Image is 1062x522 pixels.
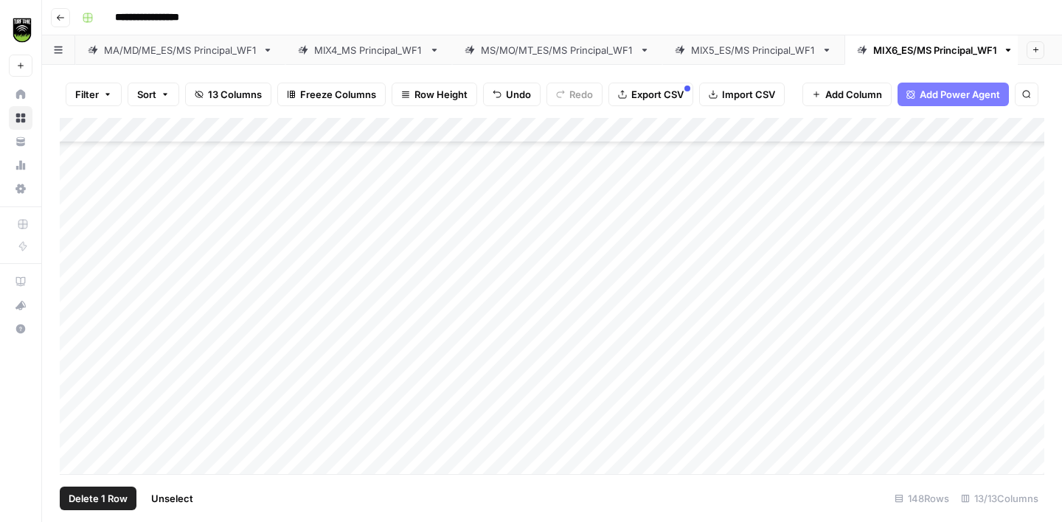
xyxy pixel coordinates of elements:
a: Settings [9,177,32,201]
span: Undo [506,87,531,102]
div: What's new? [10,294,32,316]
a: Home [9,83,32,106]
button: Unselect [142,487,202,510]
a: MIX6_ES/MS Principal_WF1 [844,35,1026,65]
a: Your Data [9,130,32,153]
button: Add Column [802,83,892,106]
button: Sort [128,83,179,106]
button: Delete 1 Row [60,487,136,510]
button: Undo [483,83,541,106]
span: 13 Columns [208,87,262,102]
button: Workspace: Turf Tank - Data Team [9,12,32,49]
span: Delete 1 Row [69,491,128,506]
button: 13 Columns [185,83,271,106]
div: MIX5_ES/MS Principal_WF1 [691,43,816,58]
span: Redo [569,87,593,102]
a: Browse [9,106,32,130]
button: Redo [546,83,603,106]
button: What's new? [9,293,32,317]
a: MIX5_ES/MS Principal_WF1 [662,35,844,65]
button: Export CSV [608,83,693,106]
img: Turf Tank - Data Team Logo [9,17,35,43]
div: MA/MD/ME_ES/MS Principal_WF1 [104,43,257,58]
span: Unselect [151,491,193,506]
a: Usage [9,153,32,177]
button: Freeze Columns [277,83,386,106]
div: 13/13 Columns [955,487,1044,510]
span: Freeze Columns [300,87,376,102]
span: Row Height [414,87,468,102]
a: AirOps Academy [9,270,32,293]
span: Sort [137,87,156,102]
div: MIX4_MS Principal_WF1 [314,43,423,58]
button: Help + Support [9,317,32,341]
span: Add Power Agent [920,87,1000,102]
a: MIX4_MS Principal_WF1 [285,35,452,65]
button: Row Height [392,83,477,106]
div: 148 Rows [889,487,955,510]
span: Export CSV [631,87,684,102]
button: Add Power Agent [898,83,1009,106]
div: MS/MO/MT_ES/MS Principal_WF1 [481,43,634,58]
div: MIX6_ES/MS Principal_WF1 [873,43,997,58]
span: Filter [75,87,99,102]
span: Add Column [825,87,882,102]
a: MS/MO/MT_ES/MS Principal_WF1 [452,35,662,65]
a: MA/MD/ME_ES/MS Principal_WF1 [75,35,285,65]
span: Import CSV [722,87,775,102]
button: Import CSV [699,83,785,106]
button: Filter [66,83,122,106]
